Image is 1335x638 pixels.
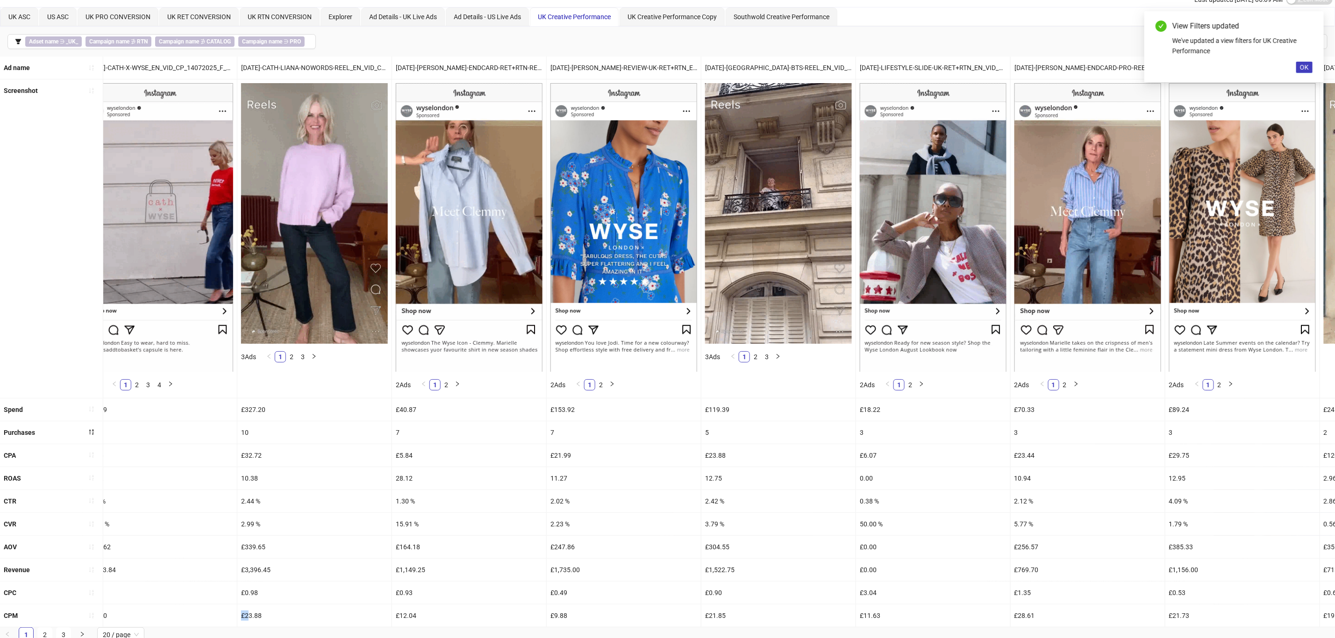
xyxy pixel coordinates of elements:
[1071,379,1082,390] button: right
[701,490,856,512] div: 2.42 %
[4,589,16,596] b: CPC
[775,354,781,359] span: right
[83,444,237,467] div: £7.25
[237,490,392,512] div: 2.44 %
[916,379,927,390] button: right
[286,352,297,362] a: 2
[29,38,58,45] b: Adset name
[595,379,607,390] li: 2
[454,13,521,21] span: Ad Details - US Live Ads
[547,513,701,535] div: 2.23 %
[4,87,38,94] b: Screenshot
[452,379,463,390] button: right
[701,57,856,79] div: [DATE]-[GEOGRAPHIC_DATA]-BTS-REEL_EN_VID_NI_20082025_F_CC_SC8_USP11_LOFI
[628,13,717,21] span: UK Creative Performance Copy
[120,379,131,390] li: 1
[584,379,595,390] li: 1
[396,83,543,371] img: Screenshot 120231164789800055
[88,589,95,596] span: sort-ascending
[1011,559,1165,581] div: £769.70
[1156,21,1167,32] span: check-circle
[1192,379,1203,390] li: Previous Page
[1225,379,1236,390] li: Next Page
[311,354,317,359] span: right
[1203,380,1214,390] a: 1
[701,604,856,627] div: £21.85
[547,467,701,489] div: 11.27
[5,631,10,637] span: left
[856,421,1010,444] div: 3
[392,536,546,558] div: £164.18
[242,38,282,45] b: Campaign name
[86,13,150,21] span: UK PRO CONVERSION
[547,57,701,79] div: [DATE]-[PERSON_NAME]-REVIEW-UK-RET+RTN_EN_IMG_CP_28072025_F_CC_SC9_None_NEWSEASON
[143,380,153,390] a: 3
[159,38,199,45] b: Campaign name
[298,352,308,362] a: 3
[762,352,772,362] a: 3
[25,36,82,47] span: ∋
[167,13,231,21] span: UK RET CONVERSION
[452,379,463,390] li: Next Page
[165,379,176,390] button: right
[1169,381,1184,389] span: 2 Ads
[83,581,237,604] div: £0.91
[1011,57,1165,79] div: [DATE]-[PERSON_NAME]-ENDCARD-PRO-REEL_EN_VID_CP_20082025_F_CC_SC23_USP4_LOFI
[1228,381,1234,387] span: right
[1011,513,1165,535] div: 5.77 %
[1165,559,1320,581] div: £1,156.00
[734,13,829,21] span: Southwold Creative Performance
[15,38,21,45] span: filter
[392,444,546,467] div: £5.84
[88,429,95,435] span: sort-descending
[1165,581,1320,604] div: £0.53
[894,380,904,390] a: 1
[275,352,286,362] a: 1
[882,379,893,390] button: left
[88,521,95,527] span: sort-ascending
[1165,398,1320,421] div: £89.24
[4,497,16,505] b: CTR
[856,467,1010,489] div: 0.00
[1165,490,1320,512] div: 4.09 %
[739,352,750,362] a: 1
[83,559,237,581] div: £2,833.84
[1040,381,1045,387] span: left
[418,379,429,390] button: left
[1014,83,1161,371] img: Screenshot 120231164413380055
[538,13,611,21] span: UK Creative Performance
[1037,379,1048,390] li: Previous Page
[1014,381,1029,389] span: 2 Ads
[573,379,584,390] button: left
[88,64,95,71] span: sort-ascending
[550,83,697,371] img: Screenshot 120229144388990055
[47,13,69,21] span: US ASC
[1011,490,1165,512] div: 2.12 %
[132,380,142,390] a: 2
[860,381,875,389] span: 2 Ads
[701,398,856,421] div: £119.39
[4,429,35,436] b: Purchases
[392,513,546,535] div: 15.91 %
[905,380,915,390] a: 2
[585,380,595,390] a: 1
[4,520,16,528] b: CVR
[154,379,165,390] li: 4
[1165,421,1320,444] div: 3
[264,351,275,362] button: left
[7,34,316,49] button: Adset name ∋ _UK_Campaign name ∌ RTNCampaign name ∌ CATALOGCampaign name ∋ PRO
[237,57,392,79] div: [DATE]-CATH-LIANA-NOWORDS-REEL_EN_VID_CP_20082025_F_CC_SC23_USP4_LOFI
[248,13,312,21] span: UK RTN CONVERSION
[392,490,546,512] div: 1.30 %
[237,467,392,489] div: 10.38
[237,444,392,467] div: £32.72
[308,351,320,362] li: Next Page
[369,13,437,21] span: Ad Details - UK Live Ads
[66,38,78,45] b: _UK_
[728,351,739,362] li: Previous Page
[750,352,761,362] a: 2
[856,559,1010,581] div: £0.00
[88,87,95,94] span: sort-ascending
[1073,381,1079,387] span: right
[4,406,23,413] b: Spend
